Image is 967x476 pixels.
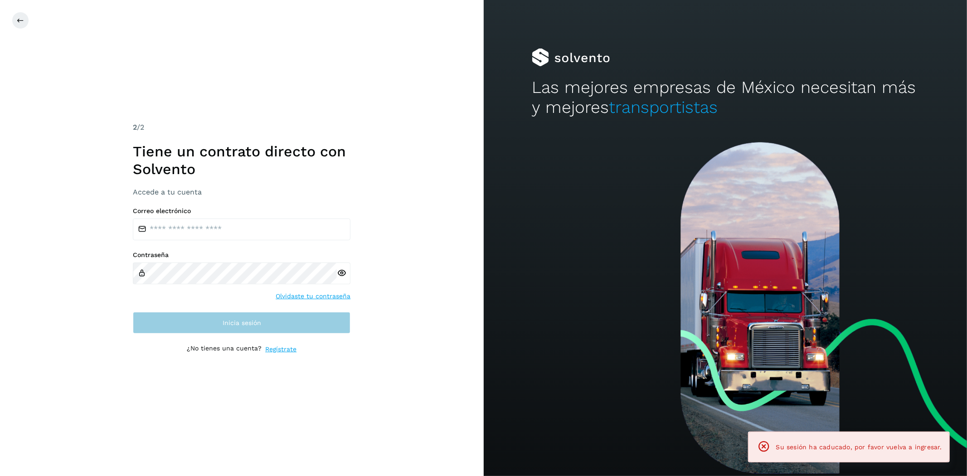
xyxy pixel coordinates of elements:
span: Su sesión ha caducado, por favor vuelva a ingresar. [776,443,942,451]
h2: Las mejores empresas de México necesitan más y mejores [532,78,918,118]
a: Olvidaste tu contraseña [276,291,350,301]
button: Inicia sesión [133,312,350,334]
span: 2 [133,123,137,131]
span: transportistas [609,97,718,117]
label: Contraseña [133,251,350,259]
label: Correo electrónico [133,207,350,215]
p: ¿No tienes una cuenta? [187,345,262,354]
span: Inicia sesión [223,320,261,326]
h3: Accede a tu cuenta [133,188,350,196]
h1: Tiene un contrato directo con Solvento [133,143,350,178]
a: Regístrate [265,345,296,354]
div: /2 [133,122,350,133]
